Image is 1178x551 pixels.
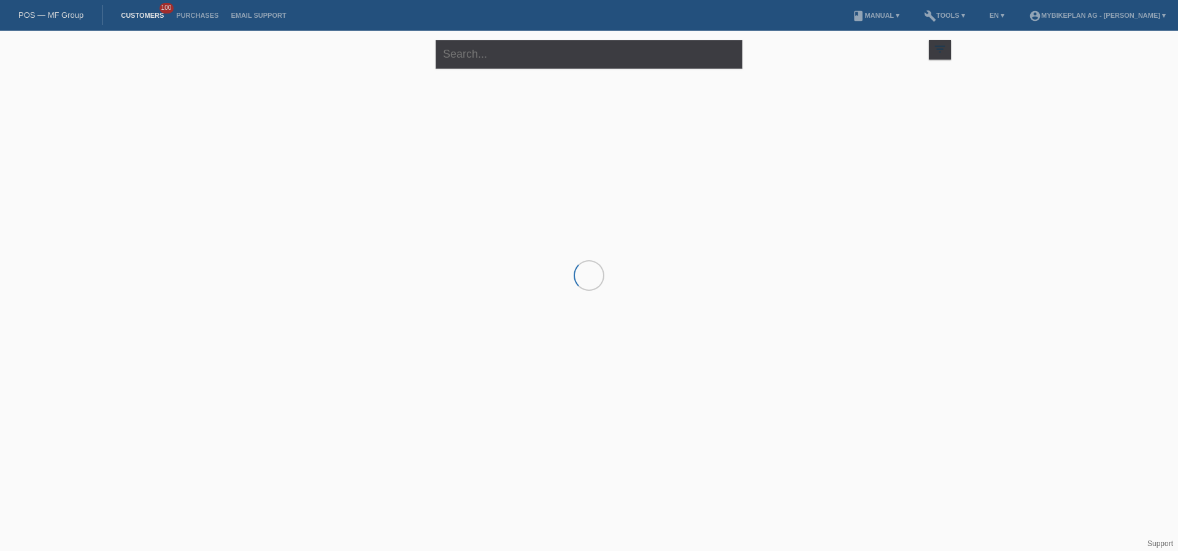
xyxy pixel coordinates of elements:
[436,40,742,69] input: Search...
[924,10,936,22] i: build
[170,12,225,19] a: Purchases
[1147,539,1173,548] a: Support
[225,12,292,19] a: Email Support
[918,12,971,19] a: buildTools ▾
[1023,12,1172,19] a: account_circleMybikeplan AG - [PERSON_NAME] ▾
[933,42,947,56] i: filter_list
[984,12,1011,19] a: EN ▾
[115,12,170,19] a: Customers
[1029,10,1041,22] i: account_circle
[18,10,83,20] a: POS — MF Group
[160,3,174,13] span: 100
[846,12,906,19] a: bookManual ▾
[852,10,864,22] i: book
